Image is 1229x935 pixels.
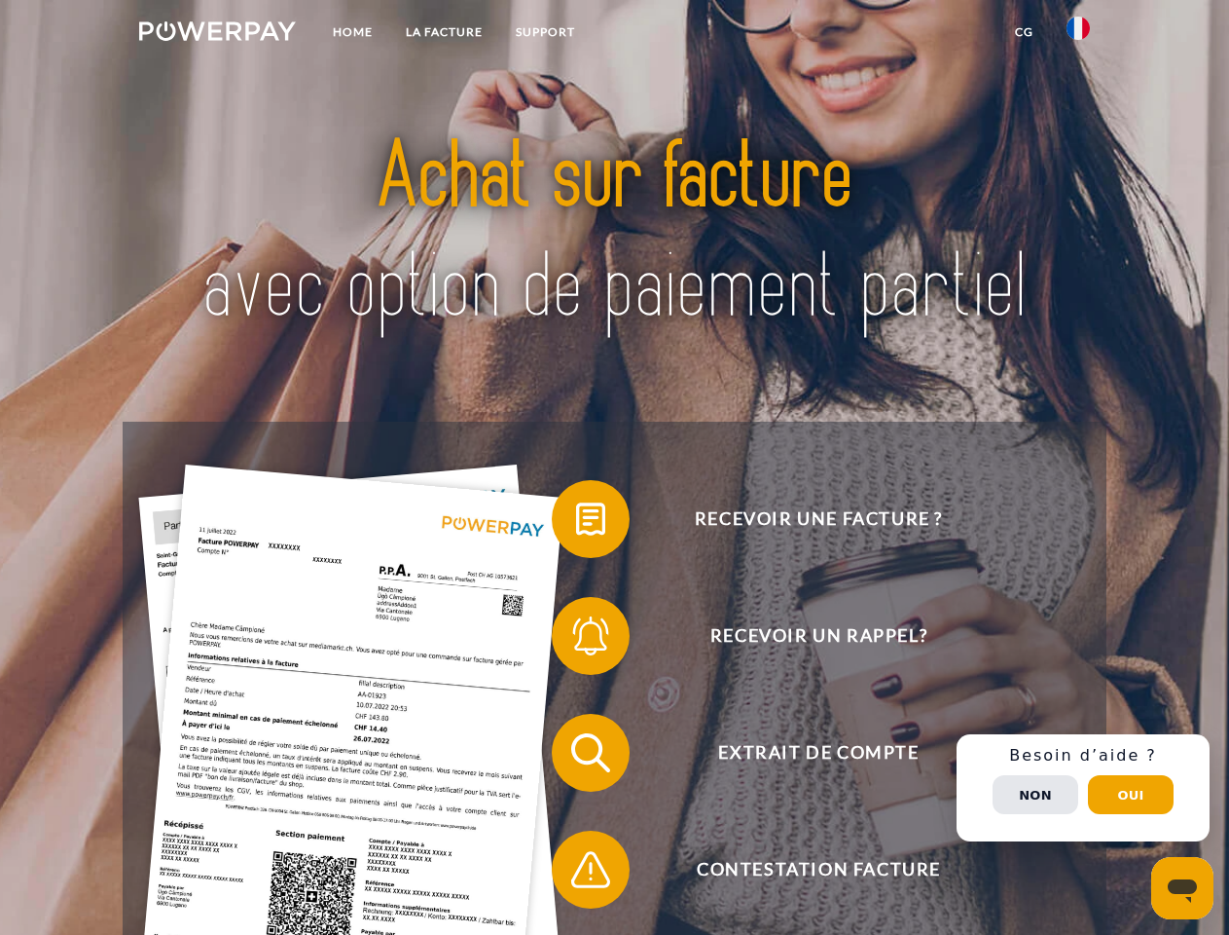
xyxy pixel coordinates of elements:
span: Recevoir un rappel? [580,597,1057,675]
a: Home [316,15,389,50]
img: qb_search.svg [566,729,615,777]
a: CG [998,15,1050,50]
img: fr [1066,17,1090,40]
img: qb_bell.svg [566,612,615,660]
a: Support [499,15,592,50]
span: Extrait de compte [580,714,1057,792]
button: Recevoir une facture ? [552,480,1058,558]
div: Schnellhilfe [957,734,1210,841]
a: LA FACTURE [389,15,499,50]
img: qb_bill.svg [566,495,615,543]
button: Extrait de compte [552,714,1058,792]
img: title-powerpay_fr.svg [186,93,1043,373]
button: Recevoir un rappel? [552,597,1058,675]
img: logo-powerpay-white.svg [139,21,296,41]
button: Contestation Facture [552,831,1058,909]
img: qb_warning.svg [566,845,615,894]
button: Oui [1088,775,1174,814]
h3: Besoin d’aide ? [968,746,1198,766]
button: Non [993,775,1078,814]
span: Recevoir une facture ? [580,480,1057,558]
iframe: Bouton de lancement de la fenêtre de messagerie [1151,857,1213,919]
span: Contestation Facture [580,831,1057,909]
